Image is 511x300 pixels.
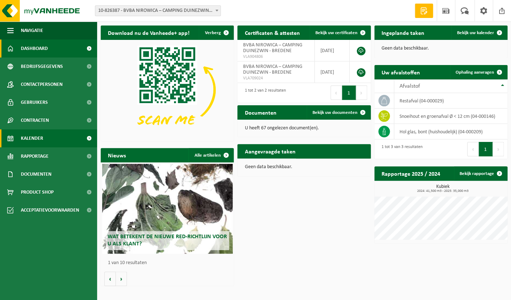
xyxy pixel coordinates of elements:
[245,165,363,170] p: Geen data beschikbaar.
[243,54,309,60] span: VLA904806
[101,40,234,140] img: Download de VHEPlus App
[21,40,48,57] span: Dashboard
[21,183,54,201] span: Product Shop
[237,105,283,119] h2: Documenten
[116,272,127,286] button: Volgende
[95,5,221,16] span: 10-826387 - BVBA NIROWICA – CAMPING DUINEZWIN - BREDENE
[315,61,349,83] td: [DATE]
[243,64,302,75] span: BVBA NIROWICA – CAMPING DUINEZWIN - BREDENE
[188,148,233,162] a: Alle artikelen
[394,124,507,139] td: hol glas, bont (huishoudelijk) (04-000209)
[21,57,63,75] span: Bedrijfsgegevens
[378,189,507,193] span: 2024: 41,500 m3 - 2025: 35,000 m3
[241,85,286,101] div: 1 tot 2 van 2 resultaten
[374,26,432,40] h2: Ingeplande taken
[400,83,420,89] span: Afvalstof
[310,26,370,40] a: Bekijk uw certificaten
[243,42,302,54] span: BVBA NIROWICA – CAMPING DUINEZWIN - BREDENE
[450,65,507,79] a: Ophaling aanvragen
[101,26,197,40] h2: Download nu de Vanheede+ app!
[382,46,500,51] p: Geen data beschikbaar.
[21,93,48,111] span: Gebruikers
[108,234,227,246] span: Wat betekent de nieuwe RED-richtlijn voor u als klant?
[21,129,43,147] span: Kalender
[245,126,363,131] p: U heeft 67 ongelezen document(en).
[374,65,427,79] h2: Uw afvalstoffen
[21,22,43,40] span: Navigatie
[237,144,302,158] h2: Aangevraagde taken
[479,142,493,156] button: 1
[394,93,507,109] td: restafval (04-000029)
[493,142,504,156] button: Next
[451,26,507,40] a: Bekijk uw kalender
[356,86,367,100] button: Next
[307,105,370,120] a: Bekijk uw documenten
[454,166,507,181] a: Bekijk rapportage
[378,141,423,157] div: 1 tot 3 van 3 resultaten
[21,201,79,219] span: Acceptatievoorwaarden
[315,31,357,35] span: Bekijk uw certificaten
[21,165,51,183] span: Documenten
[312,110,357,115] span: Bekijk uw documenten
[21,75,63,93] span: Contactpersonen
[394,109,507,124] td: snoeihout en groenafval Ø < 12 cm (04-000146)
[457,31,494,35] span: Bekijk uw kalender
[237,26,307,40] h2: Certificaten & attesten
[102,164,233,254] a: Wat betekent de nieuwe RED-richtlijn voor u als klant?
[95,6,220,16] span: 10-826387 - BVBA NIROWICA – CAMPING DUINEZWIN - BREDENE
[467,142,479,156] button: Previous
[104,272,116,286] button: Vorige
[330,86,342,100] button: Previous
[101,148,133,162] h2: Nieuws
[315,40,349,61] td: [DATE]
[199,26,233,40] button: Verberg
[378,184,507,193] h3: Kubiek
[21,147,49,165] span: Rapportage
[108,260,230,266] p: 1 van 10 resultaten
[205,31,220,35] span: Verberg
[374,166,447,180] h2: Rapportage 2025 / 2024
[21,111,49,129] span: Contracten
[456,70,494,75] span: Ophaling aanvragen
[243,75,309,81] span: VLA709024
[342,86,356,100] button: 1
